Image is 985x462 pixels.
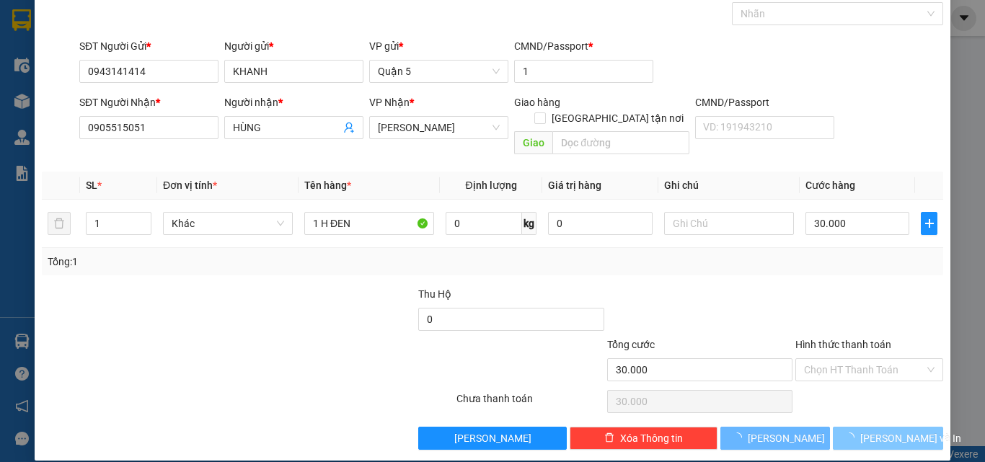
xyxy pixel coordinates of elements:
span: Tổng cước [607,339,655,350]
button: [PERSON_NAME] [720,427,831,450]
div: Tổng: 1 [48,254,381,270]
span: SL [86,179,97,191]
span: Giá trị hàng [548,179,601,191]
b: Trà Lan Viên [18,93,53,161]
span: Quận 5 [378,61,500,82]
span: loading [732,432,748,443]
input: 0 [548,212,652,235]
span: user-add [343,122,355,133]
span: Xóa Thông tin [620,430,683,446]
b: Trà Lan Viên - Gửi khách hàng [89,21,143,164]
button: [PERSON_NAME] và In [833,427,943,450]
span: delete [604,432,614,444]
span: VP Nhận [369,97,410,108]
input: Dọc đường [552,131,689,154]
span: Giao hàng [514,97,560,108]
th: Ghi chú [658,172,800,200]
span: [GEOGRAPHIC_DATA] tận nơi [546,110,689,126]
div: CMND/Passport [695,94,834,110]
div: CMND/Passport [514,38,653,54]
span: loading [844,432,860,443]
button: [PERSON_NAME] [418,427,566,450]
span: Giao [514,131,552,154]
span: Lê Hồng Phong [378,117,500,138]
span: Tên hàng [304,179,351,191]
span: Thu Hộ [418,288,451,300]
span: [PERSON_NAME] [748,430,825,446]
button: deleteXóa Thông tin [570,427,717,450]
span: plus [922,218,937,229]
span: Cước hàng [805,179,855,191]
input: VD: Bàn, Ghế [304,212,434,235]
label: Hình thức thanh toán [795,339,891,350]
span: Khác [172,213,284,234]
div: Người gửi [224,38,363,54]
span: [PERSON_NAME] và In [860,430,961,446]
li: (c) 2017 [121,68,198,86]
div: SĐT Người Nhận [79,94,218,110]
div: VP gửi [369,38,508,54]
div: Người nhận [224,94,363,110]
button: plus [921,212,937,235]
button: delete [48,212,71,235]
div: Chưa thanh toán [455,391,606,416]
input: Ghi Chú [664,212,794,235]
span: Định lượng [465,179,516,191]
span: [PERSON_NAME] [454,430,531,446]
span: Đơn vị tính [163,179,217,191]
img: logo.jpg [156,18,191,53]
b: [DOMAIN_NAME] [121,55,198,66]
span: kg [522,212,536,235]
div: SĐT Người Gửi [79,38,218,54]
